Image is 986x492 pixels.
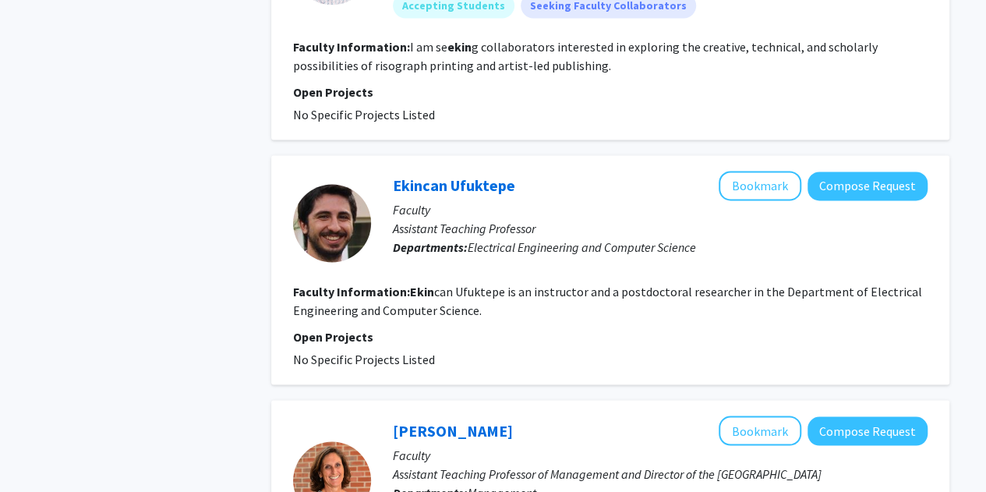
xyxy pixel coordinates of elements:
span: No Specific Projects Listed [293,107,435,122]
p: Assistant Teaching Professor of Management and Director of the [GEOGRAPHIC_DATA] [393,464,928,483]
b: Faculty Information: [293,284,410,299]
span: Electrical Engineering and Computer Science [468,239,696,255]
button: Add Jackie Rasmussen to Bookmarks [719,416,801,445]
p: Faculty [393,200,928,219]
p: Open Projects [293,83,928,101]
a: Ekincan Ufuktepe [393,175,515,195]
b: Ekin [410,284,434,299]
b: ekin [447,39,472,55]
span: No Specific Projects Listed [293,352,435,367]
b: Departments: [393,239,468,255]
button: Compose Request to Ekincan Ufuktepe [808,172,928,200]
b: Faculty Information: [293,39,410,55]
p: Faculty [393,445,928,464]
p: Assistant Teaching Professor [393,219,928,238]
button: Add Ekincan Ufuktepe to Bookmarks [719,171,801,200]
button: Compose Request to Jackie Rasmussen [808,416,928,445]
fg-read-more: I am se g collaborators interested in exploring the creative, technical, and scholarly possibilit... [293,39,878,73]
iframe: Chat [12,422,66,480]
a: [PERSON_NAME] [393,420,513,440]
fg-read-more: can Ufuktepe is an instructor and a postdoctoral researcher in the Department of Electrical Engin... [293,284,922,318]
p: Open Projects [293,327,928,346]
